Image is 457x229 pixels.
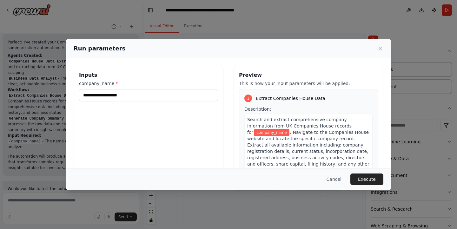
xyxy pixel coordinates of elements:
[350,173,383,185] button: Execute
[244,107,271,112] span: Description:
[74,44,125,53] h2: Run parameters
[79,80,218,87] label: company_name
[254,129,289,136] span: Variable: company_name
[244,95,252,102] div: 1
[247,117,352,135] span: Search and extract comprehensive company information from UK Companies House records for
[79,71,218,79] h3: Inputs
[247,130,369,179] span: . Navigate to the Companies House website and locate the specific company record. Extract all ava...
[321,173,347,185] button: Cancel
[256,95,325,101] span: Extract Companies House Data
[239,71,378,79] h3: Preview
[239,80,378,87] p: This is how your input parameters will be applied:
